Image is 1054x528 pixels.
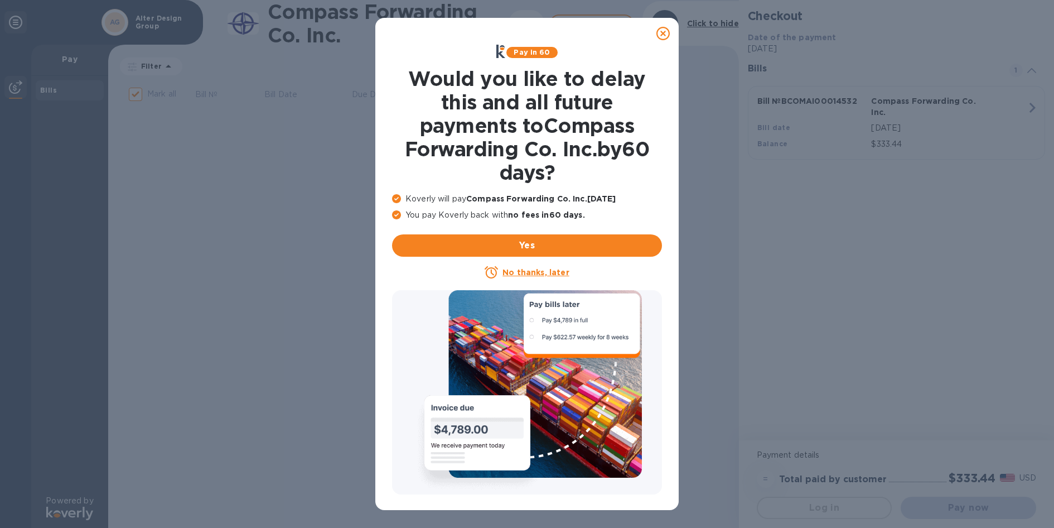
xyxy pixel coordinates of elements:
[508,210,584,219] b: no fees in 60 days .
[514,48,550,56] b: Pay in 60
[502,268,569,277] u: No thanks, later
[392,209,662,221] p: You pay Koverly back with
[401,239,653,252] span: Yes
[466,194,616,203] b: Compass Forwarding Co. Inc. [DATE]
[392,193,662,205] p: Koverly will pay
[392,67,662,184] h1: Would you like to delay this and all future payments to Compass Forwarding Co. Inc. by 60 days ?
[392,234,662,257] button: Yes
